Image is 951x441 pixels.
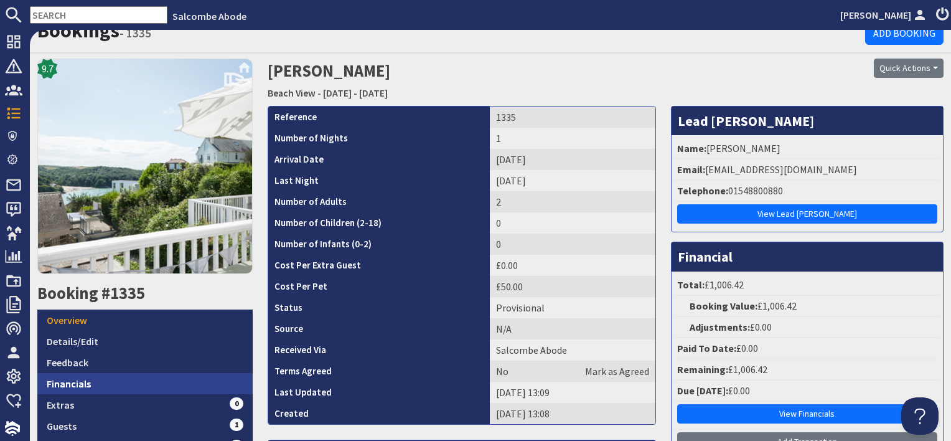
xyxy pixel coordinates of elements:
a: Overview [37,310,253,331]
th: Cost Per Extra Guest [268,255,490,276]
td: Provisional [490,297,655,318]
a: Salcombe Abode [172,10,246,22]
strong: Booking Value: [690,300,757,312]
td: No [490,361,655,382]
a: Financials [37,373,253,394]
th: Arrival Date [268,149,490,170]
td: £0.00 [490,255,655,276]
a: Details/Edit [37,331,253,352]
span: 1 [230,419,243,431]
td: N/A [490,318,655,339]
th: Number of Children (2-18) [268,212,490,234]
strong: Adjustments: [690,321,750,333]
th: Terms Agreed [268,361,490,382]
h3: Lead [PERSON_NAME] [672,107,944,135]
th: Source [268,318,490,339]
strong: Due [DATE]: [677,384,728,397]
td: [DATE] [490,170,655,191]
td: 2 [490,191,655,212]
span: 0 [230,397,243,410]
a: Extras0 [37,394,253,415]
li: [EMAIL_ADDRESS][DOMAIN_NAME] [675,159,940,181]
td: 1335 [490,107,655,128]
td: 1 [490,128,655,149]
small: - 1335 [119,26,151,40]
strong: Email: [677,163,705,176]
li: 01548800880 [675,181,940,202]
a: Add Booking [865,21,944,45]
iframe: Toggle Customer Support [901,397,939,435]
a: Mark as Agreed [585,364,649,379]
li: £1,006.42 [675,296,940,317]
img: Beach View's icon [37,59,253,274]
th: Cost Per Pet [268,276,490,297]
li: £0.00 [675,381,940,402]
a: Feedback [37,352,253,373]
input: SEARCH [30,6,167,24]
td: 0 [490,212,655,234]
td: [DATE] 13:09 [490,382,655,403]
button: Quick Actions [874,59,944,78]
h3: Financial [672,242,944,271]
th: Status [268,297,490,318]
a: Bookings [37,18,119,43]
td: [DATE] 13:08 [490,403,655,424]
a: 9.7 [37,59,253,283]
strong: Total: [677,278,705,291]
li: [PERSON_NAME] [675,138,940,159]
a: Guests1 [37,415,253,437]
td: 0 [490,234,655,255]
th: Number of Nights [268,128,490,149]
strong: Name: [677,142,706,154]
li: £1,006.42 [675,275,940,296]
li: £1,006.42 [675,359,940,381]
h2: [PERSON_NAME] [268,59,713,103]
a: View Lead [PERSON_NAME] [677,204,938,224]
img: staytech_i_w-64f4e8e9ee0a9c174fd5317b4b171b261742d2d393467e5bdba4413f4f884c10.svg [5,421,20,436]
th: Last Night [268,170,490,191]
th: Created [268,403,490,424]
th: Number of Adults [268,191,490,212]
li: £0.00 [675,338,940,359]
a: View Financials [677,404,938,424]
a: Beach View [268,87,316,99]
td: £50.00 [490,276,655,297]
th: Received Via [268,339,490,361]
li: £0.00 [675,317,940,338]
strong: Remaining: [677,363,728,376]
a: [PERSON_NAME] [840,7,929,22]
th: Number of Infants (0-2) [268,234,490,255]
span: 9.7 [42,61,54,76]
a: [DATE] - [DATE] [323,87,388,99]
h2: Booking #1335 [37,283,253,303]
strong: Paid To Date: [677,342,736,354]
td: [DATE] [490,149,655,170]
strong: Telephone: [677,184,728,197]
span: - [317,87,321,99]
th: Reference [268,107,490,128]
td: Salcombe Abode [490,339,655,361]
th: Last Updated [268,382,490,403]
